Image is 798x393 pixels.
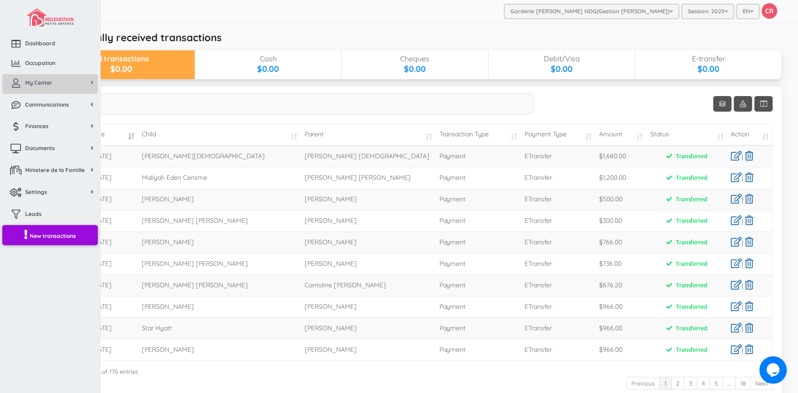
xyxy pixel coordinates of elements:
a: Occupation [2,54,98,74]
td: ETransfer [521,145,596,167]
td: [DATE] [87,296,138,318]
td: ETransfer [521,188,596,210]
div: $0.00 [342,63,488,75]
div: $0.00 [636,63,782,75]
div: $0.00 [48,63,195,75]
td: Amount: activate to sort column ascending [596,124,647,145]
span: Star Hyatt [142,324,172,332]
a: 18 [735,377,751,390]
div: Cheques [342,55,488,63]
td: [DATE] [87,188,138,210]
span: Communications [25,101,69,108]
span: Transferred [659,215,716,227]
td: | [727,188,772,210]
span: New transactions [30,232,76,240]
span: Ministere de la Famille [25,166,85,174]
a: 5 [710,377,723,390]
input: Search... [57,93,534,114]
td: Payment Type: activate to sort column ascending [521,124,596,145]
a: Documents [2,140,98,159]
span: [PERSON_NAME] [142,345,194,354]
td: ETransfer [521,231,596,253]
td: [PERSON_NAME] [301,210,436,231]
a: Dashboard [2,35,98,54]
td: $966.00 [596,296,647,318]
td: Payment [436,188,521,210]
td: [PERSON_NAME] [301,231,436,253]
td: | [727,167,772,188]
div: Debit/Visa [489,55,635,63]
td: ETransfer [521,339,596,361]
span: [PERSON_NAME] [142,195,194,203]
td: ETransfer [521,210,596,231]
span: My Center [25,79,52,86]
div: $0.00 [489,63,635,75]
td: | [727,231,772,253]
span: Transferred [659,344,716,356]
span: Maliyah Eden Cerisme [142,173,207,182]
td: [PERSON_NAME] [301,318,436,339]
td: | [727,339,772,361]
span: [PERSON_NAME] [PERSON_NAME] [142,259,248,268]
td: $736.00 [596,253,647,275]
td: Payment [436,231,521,253]
td: Payment [436,275,521,296]
td: [PERSON_NAME] [301,253,436,275]
td: | [727,275,772,296]
td: $500.00 [596,188,647,210]
a: New transactions [2,225,98,246]
td: [DATE] [87,339,138,361]
a: Communications [2,96,98,116]
td: | [727,296,772,318]
span: Occupation [25,59,55,67]
td: $966.00 [596,318,647,339]
span: Transferred [659,172,716,184]
a: … [723,377,736,390]
td: Payment [436,210,521,231]
a: Leads [2,205,98,225]
div: Showing 1 to 10 of 176 entries [57,364,773,376]
td: [PERSON_NAME] [301,188,436,210]
td: Payment [436,167,521,188]
td: Status: activate to sort column ascending [647,124,727,145]
td: [PERSON_NAME] [301,339,436,361]
td: [DATE] [87,210,138,231]
td: ETransfer [521,167,596,188]
span: [PERSON_NAME] [PERSON_NAME] [142,281,248,289]
td: Payment [436,339,521,361]
span: Finances [25,122,48,130]
td: [DATE] [87,231,138,253]
span: Documents [25,144,55,152]
td: [PERSON_NAME] [DEMOGRAPHIC_DATA] [301,145,436,167]
a: Settings [2,183,98,203]
span: Settings [25,188,47,196]
td: $766.00 [596,231,647,253]
span: Transferred [659,258,716,270]
a: My Center [2,74,98,94]
td: | [727,253,772,275]
td: [PERSON_NAME] [301,296,436,318]
a: Finances [2,118,98,137]
td: ETransfer [521,318,596,339]
span: Dashboard [25,39,55,47]
td: ETransfer [521,296,596,318]
td: [PERSON_NAME] [PERSON_NAME] [301,167,436,188]
td: [DATE] [87,167,138,188]
td: | [727,318,772,339]
td: Payment [436,318,521,339]
td: Payment [436,145,521,167]
td: Parent: activate to sort column ascending [301,124,436,145]
iframe: chat widget [760,356,789,384]
td: [DATE] [87,318,138,339]
td: | [727,145,772,167]
td: Date: activate to sort column ascending [87,124,138,145]
div: Cash [195,55,341,63]
span: Transferred [659,301,716,313]
td: Carrioline [PERSON_NAME] [301,275,436,296]
img: image [27,8,73,27]
td: Action: activate to sort column ascending [727,124,772,145]
span: Transferred [659,323,716,335]
td: Payment [436,253,521,275]
div: $0.00 [195,63,341,75]
a: 2 [671,377,685,390]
